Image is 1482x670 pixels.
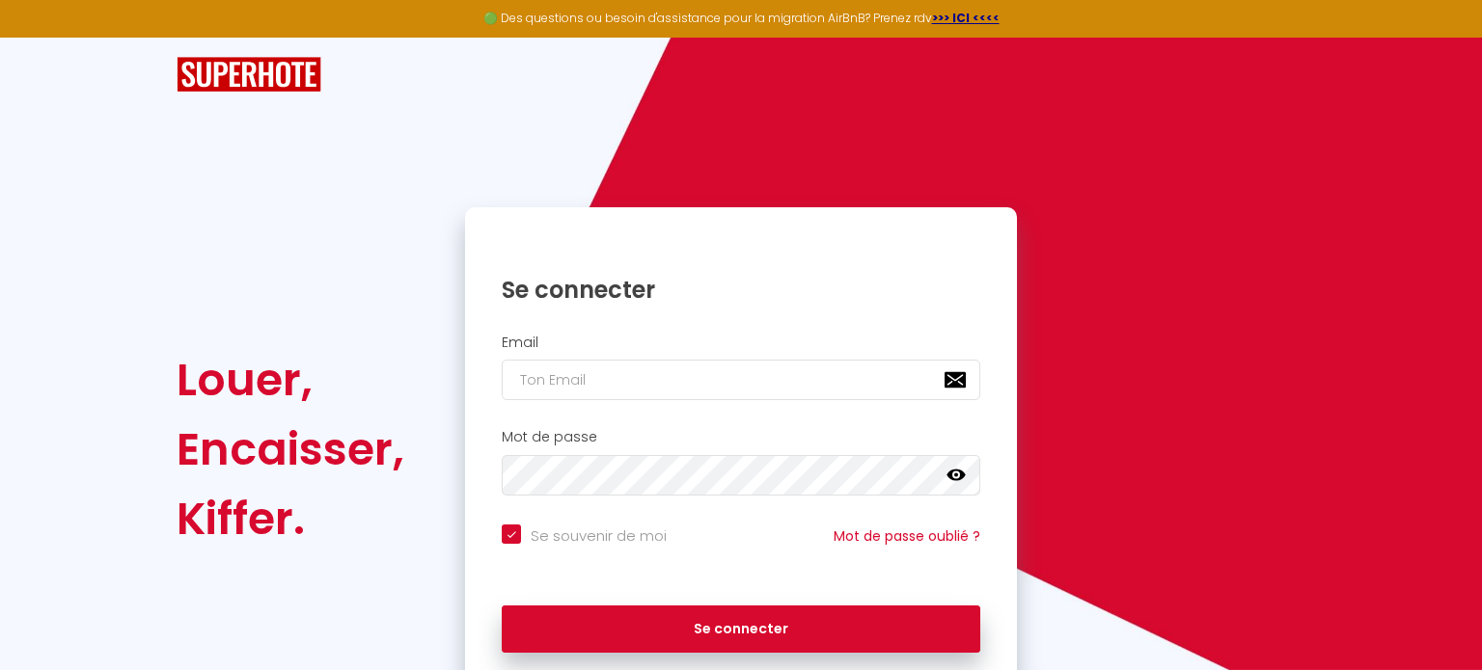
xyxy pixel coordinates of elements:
[177,484,404,553] div: Kiffer.
[502,335,980,351] h2: Email
[502,429,980,445] h2: Mot de passe
[834,526,980,546] a: Mot de passe oublié ?
[177,57,321,93] img: SuperHote logo
[502,605,980,654] button: Se connecter
[177,415,404,484] div: Encaisser,
[502,360,980,400] input: Ton Email
[177,345,404,415] div: Louer,
[932,10,1000,26] a: >>> ICI <<<<
[502,275,980,305] h1: Se connecter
